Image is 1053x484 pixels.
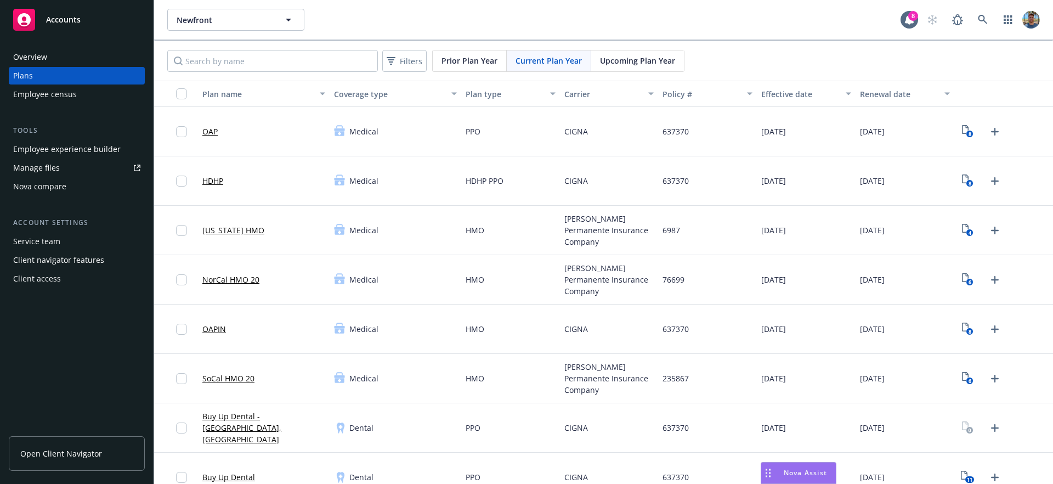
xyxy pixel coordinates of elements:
[860,274,885,285] span: [DATE]
[968,131,971,138] text: 8
[564,88,642,100] div: Carrier
[967,476,972,483] text: 11
[663,274,684,285] span: 76699
[177,14,271,26] span: Newfront
[959,419,976,437] a: View Plan Documents
[13,159,60,177] div: Manage files
[9,178,145,195] a: Nova compare
[466,126,480,137] span: PPO
[663,126,689,137] span: 637370
[349,373,378,384] span: Medical
[663,471,689,483] span: 637370
[761,323,786,335] span: [DATE]
[860,88,938,100] div: Renewal date
[968,378,971,385] text: 6
[202,323,226,335] a: OAPIN
[176,225,187,236] input: Toggle Row Selected
[986,123,1004,140] a: Upload Plan Documents
[757,81,856,107] button: Effective date
[334,88,445,100] div: Coverage type
[959,172,976,190] a: View Plan Documents
[202,88,313,100] div: Plan name
[13,233,60,250] div: Service team
[46,15,81,24] span: Accounts
[202,410,325,445] a: Buy Up Dental - [GEOGRAPHIC_DATA], [GEOGRAPHIC_DATA]
[972,9,994,31] a: Search
[13,48,47,66] div: Overview
[761,462,836,484] button: Nova Assist
[663,224,680,236] span: 6987
[986,419,1004,437] a: Upload Plan Documents
[466,224,484,236] span: HMO
[13,140,121,158] div: Employee experience builder
[13,251,104,269] div: Client navigator features
[202,471,255,483] a: Buy Up Dental
[986,370,1004,387] a: Upload Plan Documents
[761,274,786,285] span: [DATE]
[441,55,497,66] span: Prior Plan Year
[564,213,654,247] span: [PERSON_NAME] Permanente Insurance Company
[13,86,77,103] div: Employee census
[176,176,187,187] input: Toggle Row Selected
[9,233,145,250] a: Service team
[198,81,330,107] button: Plan name
[761,175,786,187] span: [DATE]
[663,175,689,187] span: 637370
[466,471,480,483] span: PPO
[9,67,145,85] a: Plans
[9,4,145,35] a: Accounts
[663,422,689,434] span: 637370
[959,320,976,338] a: View Plan Documents
[202,373,254,384] a: SoCal HMO 20
[202,175,223,187] a: HDHP
[560,81,659,107] button: Carrier
[860,422,885,434] span: [DATE]
[349,126,378,137] span: Medical
[860,224,885,236] span: [DATE]
[202,224,264,236] a: [US_STATE] HMO
[761,422,786,434] span: [DATE]
[349,274,378,285] span: Medical
[461,81,560,107] button: Plan type
[382,50,427,72] button: Filters
[330,81,461,107] button: Coverage type
[400,55,422,67] span: Filters
[959,123,976,140] a: View Plan Documents
[167,9,304,31] button: Newfront
[564,262,654,297] span: [PERSON_NAME] Permanente Insurance Company
[986,222,1004,239] a: Upload Plan Documents
[349,224,378,236] span: Medical
[176,274,187,285] input: Toggle Row Selected
[784,468,827,477] span: Nova Assist
[9,217,145,228] div: Account settings
[968,180,971,187] text: 8
[349,471,373,483] span: Dental
[860,323,885,335] span: [DATE]
[9,270,145,288] a: Client access
[9,86,145,103] a: Employee census
[959,271,976,289] a: View Plan Documents
[13,270,61,288] div: Client access
[968,229,971,237] text: 4
[176,324,187,335] input: Toggle Row Selected
[384,53,424,69] span: Filters
[959,222,976,239] a: View Plan Documents
[564,323,588,335] span: CIGNA
[202,126,218,137] a: OAP
[349,422,373,434] span: Dental
[600,55,675,66] span: Upcoming Plan Year
[856,81,954,107] button: Renewal date
[176,126,187,137] input: Toggle Row Selected
[564,361,654,396] span: [PERSON_NAME] Permanente Insurance Company
[349,323,378,335] span: Medical
[176,423,187,434] input: Toggle Row Selected
[564,422,588,434] span: CIGNA
[466,323,484,335] span: HMO
[13,67,33,85] div: Plans
[349,175,378,187] span: Medical
[663,323,689,335] span: 637370
[997,9,1019,31] a: Switch app
[176,88,187,99] input: Select all
[908,11,918,21] div: 8
[761,126,786,137] span: [DATE]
